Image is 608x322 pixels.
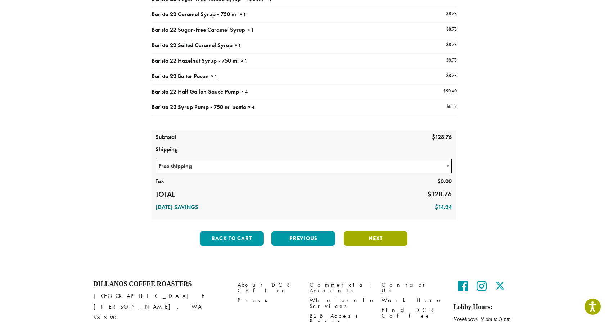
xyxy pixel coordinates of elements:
[446,41,449,47] span: $
[152,176,213,188] th: Tax
[443,88,446,94] span: $
[446,103,449,109] span: $
[446,26,457,32] bdi: 8.78
[435,203,452,211] bdi: 14.24
[446,10,449,17] span: $
[437,177,441,185] span: $
[446,57,457,63] bdi: 8.78
[241,58,247,64] strong: × 1
[382,280,443,296] a: Contact Us
[427,190,452,199] bdi: 128.76
[446,72,457,78] bdi: 8.78
[152,26,245,33] span: Barista 22 Sugar-Free Caramel Syrup
[152,72,209,80] span: Barista 22 Butter Pecan
[446,72,449,78] span: $
[152,57,239,64] span: Barista 22 Hazelnut Syrup - 750 ml
[454,303,515,311] h5: Lobby Hours:
[435,203,438,211] span: $
[310,296,371,311] a: Wholesale Services
[156,159,452,173] span: Free shipping
[152,103,246,111] span: Barista 22 Syrup Pump - 750 ml bottle
[310,280,371,296] a: Commercial Accounts
[211,73,217,80] strong: × 1
[152,201,320,214] th: [DATE] Savings
[238,296,299,305] a: Press
[446,103,457,109] bdi: 8.12
[432,133,452,141] bdi: 128.76
[248,104,255,110] strong: × 4
[382,305,443,321] a: Find DCR Coffee
[152,88,239,95] span: Barista 22 Half Gallon Sauce Pump
[446,57,449,63] span: $
[152,144,456,156] th: Shipping
[152,188,213,201] th: Total
[94,280,227,288] h4: Dillanos Coffee Roasters
[200,231,264,246] button: Back to cart
[238,280,299,296] a: About DCR Coffee
[152,131,213,144] th: Subtotal
[152,10,238,18] span: Barista 22 Caramel Syrup - 750 ml
[446,10,457,17] bdi: 8.78
[247,27,254,33] strong: × 1
[446,41,457,47] bdi: 8.78
[446,26,449,32] span: $
[344,231,407,246] button: Next
[240,11,246,18] strong: × 1
[235,42,241,49] strong: × 1
[427,190,431,199] span: $
[152,41,233,49] span: Barista 22 Salted Caramel Syrup
[156,159,452,173] span: Free shipping
[241,89,248,95] strong: × 4
[437,177,452,185] bdi: 0.00
[432,133,435,141] span: $
[271,231,335,246] button: Previous
[443,88,457,94] bdi: 50.40
[382,296,443,305] a: Work Here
